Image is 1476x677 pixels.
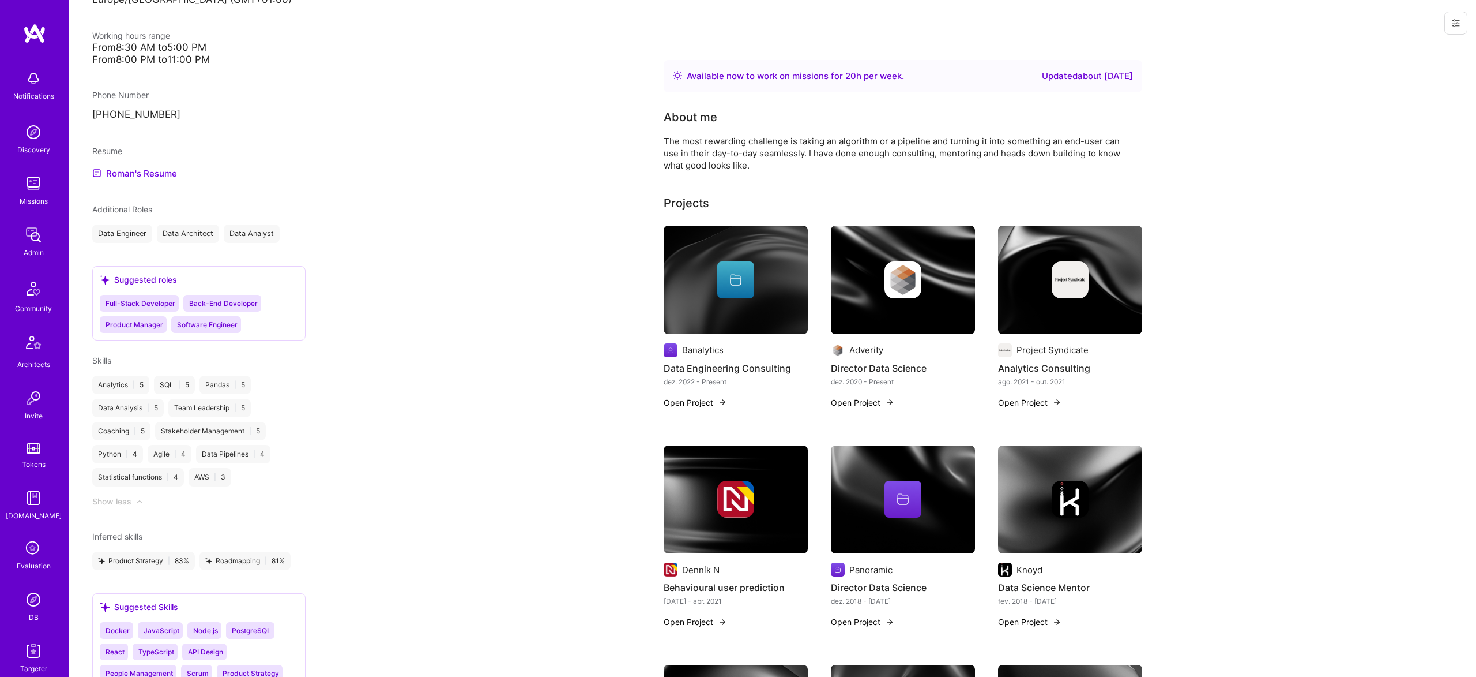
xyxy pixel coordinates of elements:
[22,67,45,90] img: bell
[155,422,266,440] div: Stakeholder Management 5
[106,299,175,308] span: Full-Stack Developer
[664,361,808,376] h4: Data Engineering Consulting
[1052,261,1089,298] img: Company logo
[17,144,50,156] div: Discovery
[199,376,251,394] div: Pandas 5
[998,595,1142,607] div: fev. 2018 - [DATE]
[92,42,306,54] div: From 8:30 AM to 5:00 PM
[253,450,255,459] span: |
[100,601,178,613] div: Suggested Skills
[1016,344,1089,356] div: Project Syndicate
[664,397,727,409] button: Open Project
[831,343,845,357] img: Company logo
[92,90,149,100] span: Phone Number
[664,135,1125,171] div: The most rewarding challenge is taking an algorithm or a pipeline and turning it into something a...
[196,445,270,463] div: Data Pipelines 4
[17,358,50,371] div: Architects
[831,226,975,334] img: cover
[718,398,727,407] img: arrow-right
[205,558,212,564] i: icon StarsPurple
[22,387,45,410] img: Invite
[100,275,110,285] i: icon SuggestedTeams
[998,616,1061,628] button: Open Project
[92,399,164,417] div: Data Analysis 5
[664,226,808,334] img: cover
[92,356,111,365] span: Skills
[664,109,717,126] div: About me
[92,169,101,178] img: Resume
[664,580,808,595] h4: Behavioural user prediction
[17,560,51,572] div: Evaluation
[13,90,54,102] div: Notifications
[168,556,170,566] span: |
[22,538,44,560] i: icon SelectionTeam
[92,166,177,180] a: Roman's Resume
[178,380,180,390] span: |
[234,403,236,413] span: |
[98,558,105,564] i: icon StarsPurple
[92,552,195,570] div: Product Strategy 83 %
[154,376,195,394] div: SQL 5
[224,225,280,243] div: Data Analyst
[232,626,271,635] span: PostgreSQL
[177,320,238,329] span: Software Engineer
[1052,618,1061,627] img: arrow-right
[92,422,150,440] div: Coaching 5
[92,31,170,40] span: Working hours range
[1052,481,1089,518] img: Company logo
[100,602,110,612] i: icon SuggestedTeams
[20,331,47,358] img: Architects
[92,146,122,156] span: Resume
[92,204,152,214] span: Additional Roles
[138,648,174,656] span: TypeScript
[147,403,149,413] span: |
[106,626,130,635] span: Docker
[133,380,135,390] span: |
[20,275,47,302] img: Community
[849,344,883,356] div: Adverity
[249,427,251,436] span: |
[831,361,975,376] h4: Director Data Science
[92,376,149,394] div: Analytics 5
[885,618,894,627] img: arrow-right
[20,195,48,207] div: Missions
[831,595,975,607] div: dez. 2018 - [DATE]
[849,564,893,576] div: Panoramic
[189,468,231,487] div: AWS 3
[92,468,184,487] div: Statistical functions 4
[998,361,1142,376] h4: Analytics Consulting
[134,427,136,436] span: |
[22,121,45,144] img: discovery
[831,580,975,595] h4: Director Data Science
[22,639,45,663] img: Skill Targeter
[845,70,856,81] span: 20
[24,246,44,259] div: Admin
[265,556,267,566] span: |
[199,552,291,570] div: Roadmapping 81 %
[831,446,975,554] img: cover
[998,580,1142,595] h4: Data Science Mentor
[1016,564,1042,576] div: Knoyd
[831,616,894,628] button: Open Project
[106,320,163,329] span: Product Manager
[664,616,727,628] button: Open Project
[148,445,191,463] div: Agile 4
[22,223,45,246] img: admin teamwork
[22,487,45,510] img: guide book
[682,564,720,576] div: Denník N
[998,376,1142,388] div: ago. 2021 - out. 2021
[100,274,177,286] div: Suggested roles
[718,618,727,627] img: arrow-right
[831,563,845,577] img: Company logo
[92,225,152,243] div: Data Engineer
[884,261,921,298] img: Company logo
[92,532,142,541] span: Inferred skills
[188,648,223,656] span: API Design
[664,195,709,212] div: Projects
[174,450,176,459] span: |
[25,410,43,422] div: Invite
[687,69,904,83] div: Available now to work on missions for h per week .
[1042,69,1133,83] div: Updated about [DATE]
[106,648,125,656] span: React
[167,473,169,482] span: |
